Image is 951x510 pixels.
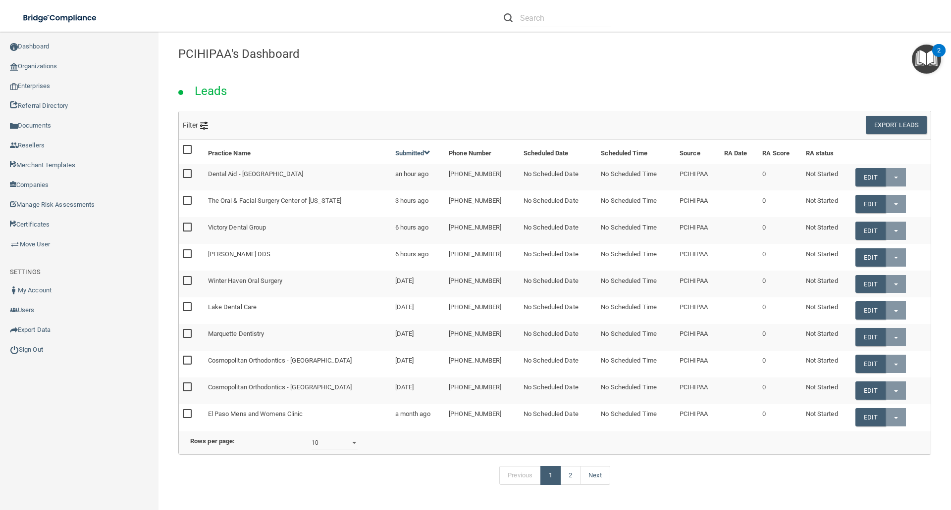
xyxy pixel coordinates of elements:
img: briefcase.64adab9b.png [10,239,20,249]
td: No Scheduled Date [520,351,597,377]
a: Edit [855,195,886,213]
img: organization-icon.f8decf85.png [10,63,18,71]
td: Not Started [802,404,851,430]
td: 3 hours ago [391,190,445,217]
td: Not Started [802,190,851,217]
td: Dental Aid - [GEOGRAPHIC_DATA] [204,164,391,190]
td: 0 [758,244,801,271]
img: ic_reseller.de258add.png [10,141,18,149]
a: 1 [540,466,561,485]
td: Not Started [802,324,851,351]
td: Not Started [802,297,851,324]
h2: Leads [185,77,237,105]
img: icon-documents.8dae5593.png [10,122,18,130]
td: [PHONE_NUMBER] [445,217,520,244]
img: ic_dashboard_dark.d01f4a41.png [10,43,18,51]
td: No Scheduled Date [520,404,597,430]
a: Edit [855,275,886,293]
td: No Scheduled Date [520,217,597,244]
div: 2 [937,50,941,63]
td: Lake Dental Care [204,297,391,324]
td: Not Started [802,351,851,377]
img: ic_user_dark.df1a06c3.png [10,286,18,294]
a: Edit [855,248,886,267]
a: Edit [855,301,886,320]
td: 0 [758,351,801,377]
td: 0 [758,377,801,404]
td: No Scheduled Time [597,271,676,297]
td: No Scheduled Date [520,244,597,271]
th: RA status [802,140,851,164]
button: Open Resource Center, 2 new notifications [912,45,941,74]
td: PCIHIPAA [676,404,720,430]
td: a month ago [391,404,445,430]
button: Export Leads [866,116,927,134]
td: The Oral & Facial Surgery Center of [US_STATE] [204,190,391,217]
img: ic_power_dark.7ecde6b1.png [10,345,19,354]
td: Not Started [802,244,851,271]
td: [DATE] [391,297,445,324]
td: 0 [758,190,801,217]
td: No Scheduled Time [597,404,676,430]
td: Not Started [802,377,851,404]
img: icon-export.b9366987.png [10,326,18,334]
img: enterprise.0d942306.png [10,83,18,90]
td: No Scheduled Time [597,164,676,190]
span: Filter [183,121,208,129]
a: Previous [499,466,541,485]
td: No Scheduled Date [520,190,597,217]
td: Not Started [802,271,851,297]
th: Phone Number [445,140,520,164]
a: Edit [855,168,886,186]
a: 2 [560,466,581,485]
td: Marquette Dentistry [204,324,391,351]
td: No Scheduled Time [597,377,676,404]
td: No Scheduled Date [520,377,597,404]
td: PCIHIPAA [676,271,720,297]
td: No Scheduled Time [597,244,676,271]
a: Submitted [395,149,431,157]
td: No Scheduled Time [597,297,676,324]
td: [PHONE_NUMBER] [445,377,520,404]
input: Search [520,9,611,27]
td: PCIHIPAA [676,377,720,404]
td: PCIHIPAA [676,297,720,324]
b: Rows per page: [190,437,235,445]
td: Victory Dental Group [204,217,391,244]
td: 0 [758,324,801,351]
td: Not Started [802,164,851,190]
td: PCIHIPAA [676,324,720,351]
th: RA Date [720,140,758,164]
td: PCIHIPAA [676,190,720,217]
td: 0 [758,271,801,297]
a: Edit [855,328,886,346]
td: PCIHIPAA [676,351,720,377]
td: [DATE] [391,351,445,377]
a: Edit [855,381,886,400]
a: Edit [855,408,886,426]
th: Source [676,140,720,164]
td: 6 hours ago [391,217,445,244]
td: No Scheduled Date [520,297,597,324]
th: Scheduled Time [597,140,676,164]
td: Cosmopolitan Orthodontics - [GEOGRAPHIC_DATA] [204,351,391,377]
td: Not Started [802,217,851,244]
td: Winter Haven Oral Surgery [204,271,391,297]
td: El Paso Mens and Womens Clinic [204,404,391,430]
td: PCIHIPAA [676,217,720,244]
td: [PHONE_NUMBER] [445,244,520,271]
td: 0 [758,217,801,244]
img: icon-users.e205127d.png [10,306,18,314]
td: No Scheduled Date [520,324,597,351]
td: [PHONE_NUMBER] [445,324,520,351]
td: an hour ago [391,164,445,190]
td: 0 [758,164,801,190]
td: No Scheduled Time [597,324,676,351]
label: SETTINGS [10,266,41,278]
td: 0 [758,297,801,324]
td: 0 [758,404,801,430]
td: No Scheduled Date [520,271,597,297]
th: Scheduled Date [520,140,597,164]
td: [PERSON_NAME] DDS [204,244,391,271]
td: [DATE] [391,324,445,351]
